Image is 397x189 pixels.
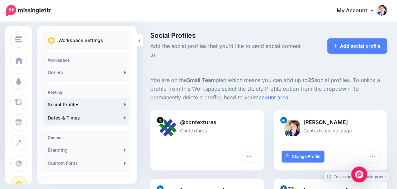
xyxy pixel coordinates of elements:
[330,3,387,19] a: My Account
[158,118,177,137] img: RYL8IXvz-3728.jpg
[45,98,129,111] a: Social Profiles
[324,172,389,181] a: Tell us how we can improve
[45,66,129,79] a: General
[48,58,126,63] h4: Workspace
[48,135,126,140] h4: Content
[58,36,103,44] p: Workspace Settings
[150,76,387,102] p: You are on the plan which means you can add up to social profiles. To unlink a profile from this ...
[45,157,129,170] a: Custom Fonts
[48,90,126,95] h4: Posting
[327,38,387,54] a: Add social profile
[48,37,55,44] img: settings.png
[45,143,129,157] a: Branding
[187,77,216,83] b: Small Team
[45,111,129,124] a: Dates & Times
[150,32,305,39] span: Social Profiles
[282,118,379,127] p: [PERSON_NAME]
[308,77,314,83] b: 25
[6,5,51,16] img: Missinglettr
[351,166,367,182] div: Open Intercom Messenger
[158,127,256,134] p: Contextures
[256,94,288,101] a: account area
[150,42,305,59] span: Add the social profiles that you'd like to send social content to.
[158,118,256,127] p: @contextures
[282,151,324,163] a: Change Profile
[282,127,379,134] p: Contextures Inc. page
[282,118,301,137] img: 1516351771623-88499.png
[15,36,22,42] img: menu.png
